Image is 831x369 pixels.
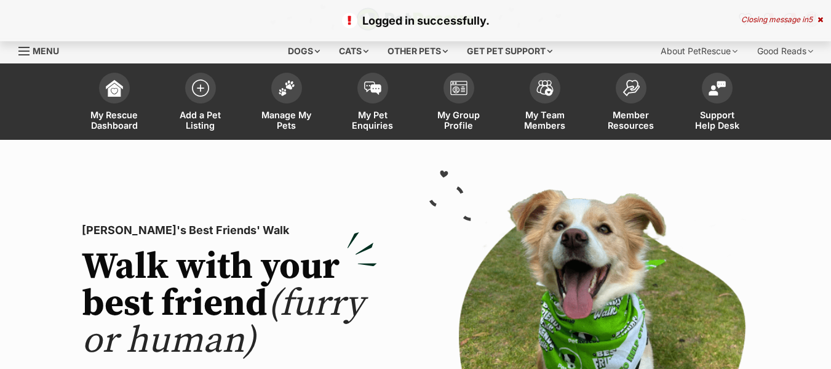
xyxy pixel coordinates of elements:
span: Manage My Pets [259,110,314,131]
p: [PERSON_NAME]'s Best Friends' Walk [82,222,377,239]
span: My Pet Enquiries [345,110,400,131]
img: group-profile-icon-3fa3cf56718a62981997c0bc7e787c4b2cf8bcc04b72c1350f741eb67cf2f40e.svg [450,81,467,95]
h2: Walk with your best friend [82,249,377,360]
span: My Rescue Dashboard [87,110,142,131]
img: manage-my-pets-icon-02211641906a0b7f246fdf0571729dbe1e7629f14944591b6c1af311fb30b64b.svg [278,80,295,96]
span: (furry or human) [82,281,364,364]
span: Member Resources [603,110,659,131]
img: team-members-icon-5396bd8760b3fe7c0b43da4ab00e1e3bb1a5d9ba89233759b79545d2d3fc5d0d.svg [536,80,554,96]
img: member-resources-icon-8e73f808a243e03378d46382f2149f9095a855e16c252ad45f914b54edf8863c.svg [622,79,640,96]
span: Support Help Desk [690,110,745,131]
a: Manage My Pets [244,67,330,140]
div: Good Reads [749,39,822,63]
a: Menu [18,39,68,61]
a: My Group Profile [416,67,502,140]
a: Support Help Desk [674,67,760,140]
a: My Team Members [502,67,588,140]
a: Add a Pet Listing [157,67,244,140]
span: Add a Pet Listing [173,110,228,131]
div: About PetRescue [652,39,746,63]
span: My Team Members [517,110,573,131]
div: Other pets [379,39,456,63]
div: Dogs [279,39,328,63]
img: help-desk-icon-fdf02630f3aa405de69fd3d07c3f3aa587a6932b1a1747fa1d2bba05be0121f9.svg [709,81,726,95]
span: My Group Profile [431,110,487,131]
div: Cats [330,39,377,63]
img: pet-enquiries-icon-7e3ad2cf08bfb03b45e93fb7055b45f3efa6380592205ae92323e6603595dc1f.svg [364,81,381,95]
img: dashboard-icon-eb2f2d2d3e046f16d808141f083e7271f6b2e854fb5c12c21221c1fb7104beca.svg [106,79,123,97]
img: add-pet-listing-icon-0afa8454b4691262ce3f59096e99ab1cd57d4a30225e0717b998d2c9b9846f56.svg [192,79,209,97]
a: My Rescue Dashboard [71,67,157,140]
div: Get pet support [458,39,561,63]
a: My Pet Enquiries [330,67,416,140]
span: Menu [33,46,59,56]
a: Member Resources [588,67,674,140]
